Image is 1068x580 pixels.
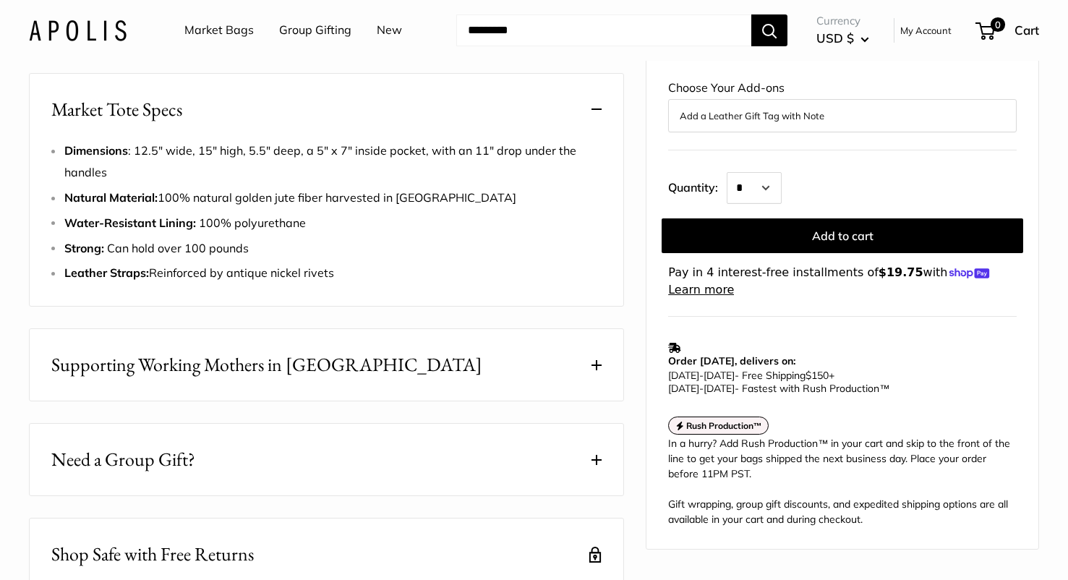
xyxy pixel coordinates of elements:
a: New [377,20,402,41]
button: USD $ [816,27,869,50]
span: - Fastest with Rush Production™ [668,382,889,395]
span: Supporting Working Mothers in [GEOGRAPHIC_DATA] [51,351,482,379]
p: - Free Shipping + [668,369,1009,395]
label: Quantity: [668,168,727,204]
div: Choose Your Add-ons [668,77,1017,132]
button: Need a Group Gift? [30,424,623,495]
span: Need a Group Gift? [51,445,195,474]
strong: Rush Production™ [686,420,762,431]
strong: Strong: [64,241,104,255]
span: Currency [816,11,869,31]
strong: Water-Resistant Lining: [64,216,199,230]
strong: Order [DATE], delivers on: [668,354,795,367]
span: Cart [1014,22,1039,38]
span: 100% natural golden jute fiber harvested in [GEOGRAPHIC_DATA] [64,190,516,205]
span: - [699,382,704,395]
button: Add to cart [662,218,1023,253]
h2: Shop Safe with Free Returns [51,540,254,568]
input: Search... [456,14,751,46]
strong: Natural Material: [64,190,158,205]
span: - [699,369,704,382]
span: [DATE] [704,382,735,395]
img: Apolis [29,20,127,40]
a: My Account [900,22,952,39]
strong: Leather Straps: [64,265,149,280]
a: Group Gifting [279,20,351,41]
li: 100% polyurethane [64,213,602,234]
button: Add a Leather Gift Tag with Note [680,107,1005,124]
span: : 12.5" wide, 15" high, 5.5" deep, a 5" x 7" inside pocket, with an 11" drop under the handles [64,143,576,179]
span: [DATE] [704,369,735,382]
strong: Dimensions [64,143,128,158]
span: 0 [991,17,1005,32]
button: Supporting Working Mothers in [GEOGRAPHIC_DATA] [30,329,623,401]
button: Market Tote Specs [30,74,623,145]
a: Market Bags [184,20,254,41]
span: [DATE] [668,382,699,395]
span: Can hold over 100 pounds [107,241,249,255]
span: $150 [806,369,829,382]
span: Market Tote Specs [51,95,182,124]
button: Search [751,14,787,46]
span: USD $ [816,30,854,46]
a: 0 Cart [977,19,1039,42]
li: Reinforced by antique nickel rivets [64,263,602,284]
span: [DATE] [668,369,699,382]
div: In a hurry? Add Rush Production™ in your cart and skip to the front of the line to get your bags ... [668,436,1017,527]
